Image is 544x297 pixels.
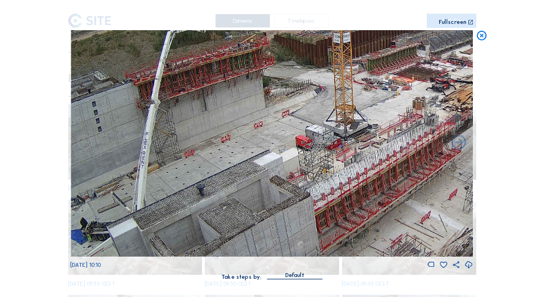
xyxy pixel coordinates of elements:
[71,30,473,257] img: Image
[221,274,261,280] div: Take steps by:
[76,134,94,152] i: Forward
[439,19,466,26] div: Fullscreen
[267,270,323,279] div: Default
[285,270,304,280] div: Default
[450,134,468,152] i: Back
[71,261,101,269] span: [DATE] 10:10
